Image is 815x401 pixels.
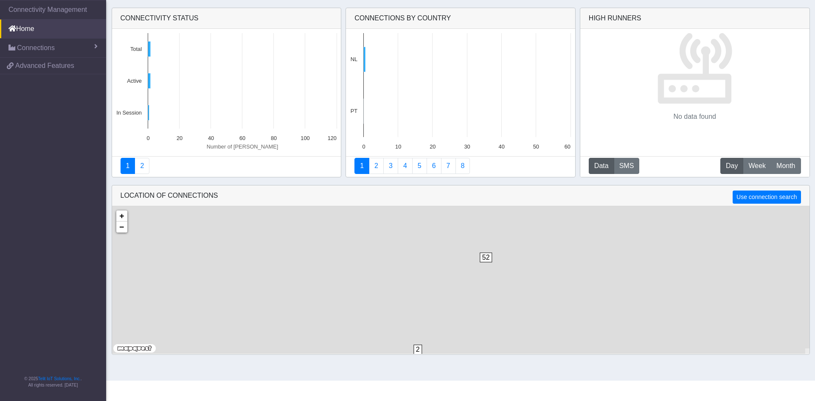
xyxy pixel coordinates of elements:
[614,158,640,174] button: SMS
[363,143,365,150] text: 0
[743,158,771,174] button: Week
[351,56,357,62] text: NL
[127,78,142,84] text: Active
[771,158,801,174] button: Month
[206,143,278,150] text: Number of [PERSON_NAME]
[533,143,539,150] text: 50
[657,29,733,105] img: No data found
[301,135,309,141] text: 100
[733,191,801,204] button: Use connection search
[413,345,422,370] div: 2
[176,135,182,141] text: 20
[589,13,641,23] div: High Runners
[146,135,149,141] text: 0
[327,135,336,141] text: 120
[726,161,738,171] span: Day
[748,161,766,171] span: Week
[455,158,470,174] a: Not Connected for 30 days
[17,43,55,53] span: Connections
[270,135,276,141] text: 80
[480,252,492,262] span: 52
[395,143,401,150] text: 10
[499,143,505,150] text: 40
[130,46,141,52] text: Total
[441,158,456,174] a: Zero Session
[464,143,470,150] text: 30
[354,158,567,174] nav: Summary paging
[383,158,398,174] a: Usage per Country
[121,158,135,174] a: Connectivity status
[413,345,422,354] span: 2
[346,8,575,29] div: Connections By Country
[776,161,795,171] span: Month
[398,158,413,174] a: Connections By Carrier
[112,185,809,206] div: LOCATION OF CONNECTIONS
[430,143,436,150] text: 20
[369,158,384,174] a: Carrier
[208,135,214,141] text: 40
[116,109,142,116] text: In Session
[412,158,427,174] a: Usage by Carrier
[135,158,149,174] a: Deployment status
[720,158,743,174] button: Day
[354,158,369,174] a: Connections By Country
[351,108,358,114] text: PT
[673,112,716,122] p: No data found
[15,61,74,71] span: Advanced Features
[116,222,127,233] a: Zoom out
[116,210,127,222] a: Zoom in
[239,135,245,141] text: 60
[427,158,441,174] a: 14 Days Trend
[121,158,333,174] nav: Summary paging
[112,8,341,29] div: Connectivity status
[565,143,570,150] text: 60
[38,376,81,381] a: Telit IoT Solutions, Inc.
[589,158,614,174] button: Data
